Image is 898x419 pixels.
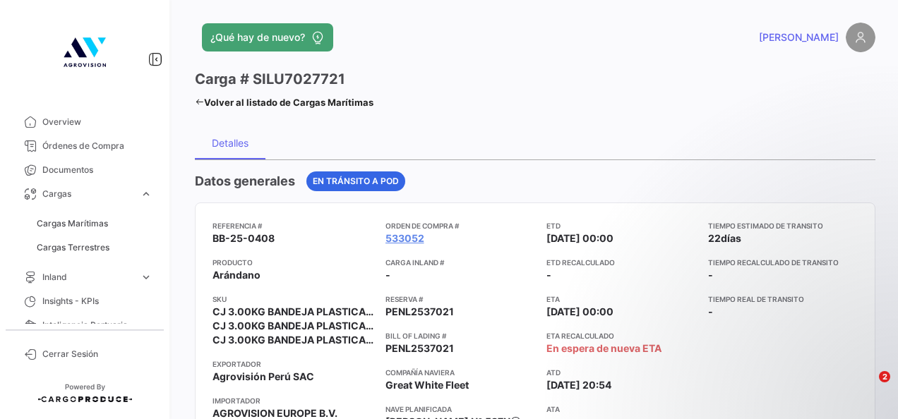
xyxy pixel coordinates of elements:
span: Inteligencia Portuaria [42,319,152,332]
span: Cerrar Sesión [42,348,152,360]
span: CJ 3.00KG BANDEJA PLASTICA BULK - SEKOYA POP - +18 MM [212,305,374,319]
span: 22 [708,232,721,244]
span: - [708,269,713,281]
img: placeholder-user.png [846,23,875,52]
app-card-info-title: ETD Recalculado [546,257,697,268]
span: PENL2537021 [385,305,454,319]
span: [DATE] 00:00 [546,231,613,245]
app-card-info-title: ETA Recalculado [546,330,697,341]
div: Detalles [212,137,249,149]
app-card-info-title: Nave planificada [385,403,536,415]
app-card-info-title: Compañía naviera [385,367,536,378]
app-card-info-title: Exportador [212,358,374,370]
span: expand_more [140,188,152,200]
a: 533052 [385,231,424,245]
a: Insights - KPIs [11,289,158,313]
span: Cargas Terrestres [37,241,109,254]
span: CJ 3.00KG BANDEJA PLASTICA BULK - SEKOYA BEAUTY - +20 MM [212,333,374,347]
span: Documentos [42,164,152,176]
app-card-info-title: Tiempo estimado de transito [708,220,858,231]
a: Overview [11,110,158,134]
iframe: Intercom live chat [850,371,884,405]
app-card-info-title: Tiempo recalculado de transito [708,257,858,268]
a: Documentos [11,158,158,182]
app-card-info-title: ETA [546,293,697,305]
span: - [385,268,390,282]
span: Arándano [212,268,261,282]
span: 2 [879,371,890,382]
span: Agrovisión Perú SAC [212,370,314,384]
span: Cargas [42,188,134,200]
span: [DATE] 20:54 [546,378,611,392]
span: Great White Fleet [385,378,469,392]
app-card-info-title: Bill of Lading # [385,330,536,341]
app-card-info-title: Orden de Compra # [385,220,536,231]
app-card-info-title: Reserva # [385,293,536,305]
span: ¿Qué hay de nuevo? [210,30,305,44]
button: ¿Qué hay de nuevo? [202,23,333,51]
span: Cargas Marítimas [37,217,108,230]
span: Overview [42,116,152,128]
a: Cargas Terrestres [31,237,158,258]
a: Inteligencia Portuaria [11,313,158,337]
span: BB-25-0408 [212,231,275,245]
span: días [721,232,741,244]
app-card-info-title: SKU [212,293,374,305]
app-card-info-title: Producto [212,257,374,268]
app-card-info-title: Referencia # [212,220,374,231]
span: PENL2537021 [385,341,454,356]
span: Inland [42,271,134,284]
span: En tránsito a POD [313,175,399,188]
app-card-info-title: ATD [546,367,697,378]
a: Volver al listado de Cargas Marítimas [195,92,373,112]
span: En espera de nueva ETA [546,341,661,356]
span: Insights - KPIs [42,295,152,308]
span: Órdenes de Compra [42,140,152,152]
span: CJ 3.00KG BANDEJA PLASTICA BULK - SEKOYA BEAUTY - +18 MM [212,319,374,333]
h4: Datos generales [195,171,295,191]
app-card-info-title: Carga inland # [385,257,536,268]
span: expand_more [140,271,152,284]
img: 4b7f8542-3a82-4138-a362-aafd166d3a59.jpg [49,17,120,87]
a: Órdenes de Compra [11,134,158,158]
h3: Carga # SILU7027721 [195,69,345,89]
span: [DATE] 00:00 [546,305,613,319]
app-card-info-title: ETD [546,220,697,231]
app-card-info-title: ATA [546,403,697,415]
app-card-info-title: Importador [212,395,374,406]
a: Cargas Marítimas [31,213,158,234]
span: - [546,269,551,281]
span: [PERSON_NAME] [759,30,839,44]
